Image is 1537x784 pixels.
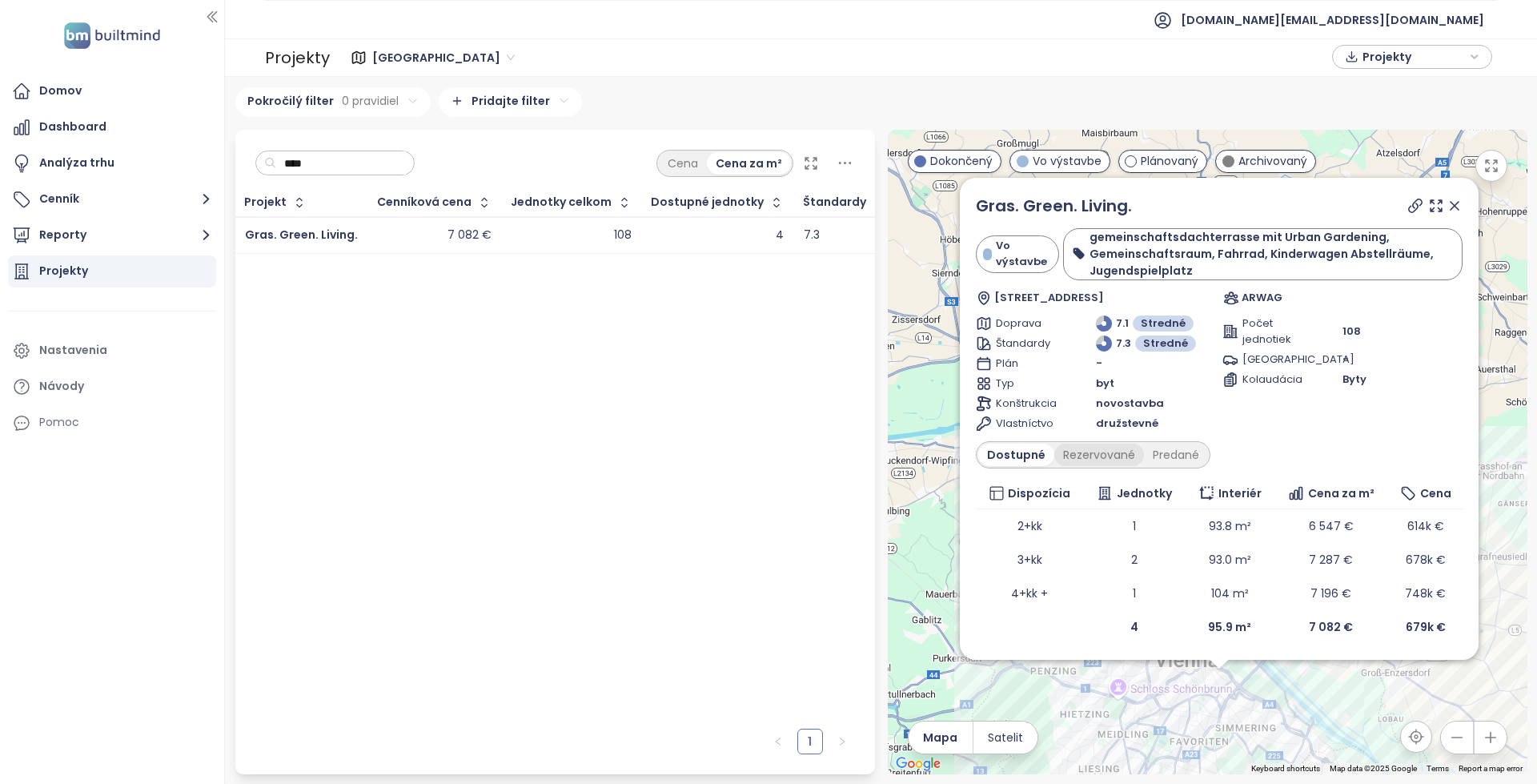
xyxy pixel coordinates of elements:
[1033,152,1102,170] span: Vo výstavbe
[8,255,216,287] a: Projekty
[1459,764,1523,773] a: Report a map error
[892,754,945,774] a: Open this area in Google Maps (opens a new window)
[59,19,165,52] img: logo
[773,737,783,746] span: left
[798,730,822,754] a: 1
[1186,543,1274,577] td: 93.0 m²
[244,197,287,207] div: Projekt
[1309,518,1354,534] span: 6 547 €
[1096,356,1102,372] span: -
[976,577,1084,610] td: 4+kk +
[1242,352,1302,368] span: [GEOGRAPHIC_DATA]
[1406,619,1446,635] b: 679k €
[988,729,1023,746] span: Satelit
[996,396,1056,412] span: Konštrukcia
[976,195,1132,217] a: Gras. Green. Living.
[1054,444,1144,466] div: Rezervované
[996,238,1049,270] span: Vo výstavbe
[8,335,216,367] a: Nastavenia
[1308,484,1374,502] span: Cena za m²
[8,147,216,179] a: Analýza trhu
[1090,229,1434,279] b: gemeinschaftsdachterrasse mit Urban Gardening, Gemeinschaftsraum, Fahrrad, Kinderwagen Abstellräu...
[1096,376,1114,392] span: byt
[996,336,1056,352] span: Štandardy
[1096,396,1164,412] span: novostavba
[994,290,1104,306] span: [STREET_ADDRESS]
[511,197,612,207] div: Jednotky celkom
[39,340,107,360] div: Nastavenia
[837,737,847,746] span: right
[1141,152,1198,170] span: Plánovaný
[996,356,1056,372] span: Plán
[1342,352,1349,367] span: -
[1208,619,1251,635] b: 95.9 m²
[1084,509,1186,543] td: 1
[1008,484,1070,502] span: Dispozícia
[651,197,764,207] span: Dostupné jednotky
[265,42,330,74] div: Projekty
[909,722,973,754] button: Mapa
[996,316,1056,332] span: Doprava
[447,228,492,243] div: 7 082 €
[1242,372,1302,388] span: Kolaudácia
[1084,543,1186,577] td: 2
[1186,577,1274,610] td: 104 m²
[8,183,216,215] button: Cenník
[996,376,1056,392] span: Typ
[1362,45,1466,69] span: Projekty
[39,81,82,101] div: Domov
[1181,1,1484,39] span: [DOMAIN_NAME][EMAIL_ADDRESS][DOMAIN_NAME]
[39,376,84,396] div: Návody
[829,729,855,754] li: Nasledujúca strana
[973,722,1037,754] button: Satelit
[8,219,216,251] button: Reporty
[39,412,79,432] div: Pomoc
[765,729,791,754] li: Predchádzajúca strana
[1218,484,1262,502] span: Interiér
[923,729,957,746] span: Mapa
[245,227,358,243] a: Gras. Green. Living.
[976,509,1084,543] td: 2+kk
[8,407,216,439] div: Pomoc
[892,754,945,774] img: Google
[1342,372,1366,388] span: Byty
[1251,763,1320,774] button: Keyboard shortcuts
[8,75,216,107] a: Domov
[803,197,866,207] div: Štandardy
[1242,316,1302,348] span: Počet jednotiek
[235,87,431,117] div: Pokročilý filter
[1186,509,1274,543] td: 93.8 m²
[1427,764,1449,773] a: Terms (opens in new tab)
[1143,336,1188,352] span: Stredné
[8,371,216,403] a: Návody
[39,117,106,137] div: Dashboard
[1406,552,1446,568] span: 678k €
[1330,764,1417,773] span: Map data ©2025 Google
[1117,484,1172,502] span: Jednotky
[707,152,791,175] div: Cena za m²
[1238,152,1307,170] span: Archivovaný
[342,92,399,110] span: 0 pravidiel
[1420,484,1451,502] span: Cena
[1141,316,1186,332] span: Stredné
[1405,585,1446,601] span: 748k €
[797,729,823,754] li: 1
[1096,416,1158,432] span: družstevné
[1310,585,1351,601] span: 7 196 €
[1116,316,1129,332] span: 7.1
[614,228,632,243] div: 108
[39,261,88,281] div: Projekty
[1309,619,1353,635] b: 7 082 €
[976,543,1084,577] td: 3+kk
[39,153,114,173] div: Analýza trhu
[1242,290,1282,306] span: ARWAG
[930,152,993,170] span: Dokončený
[1116,336,1131,352] span: 7.3
[1309,552,1353,568] span: 7 287 €
[377,197,472,207] div: Cenníková cena
[829,729,855,754] button: right
[1341,45,1483,69] div: button
[776,228,784,243] div: 4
